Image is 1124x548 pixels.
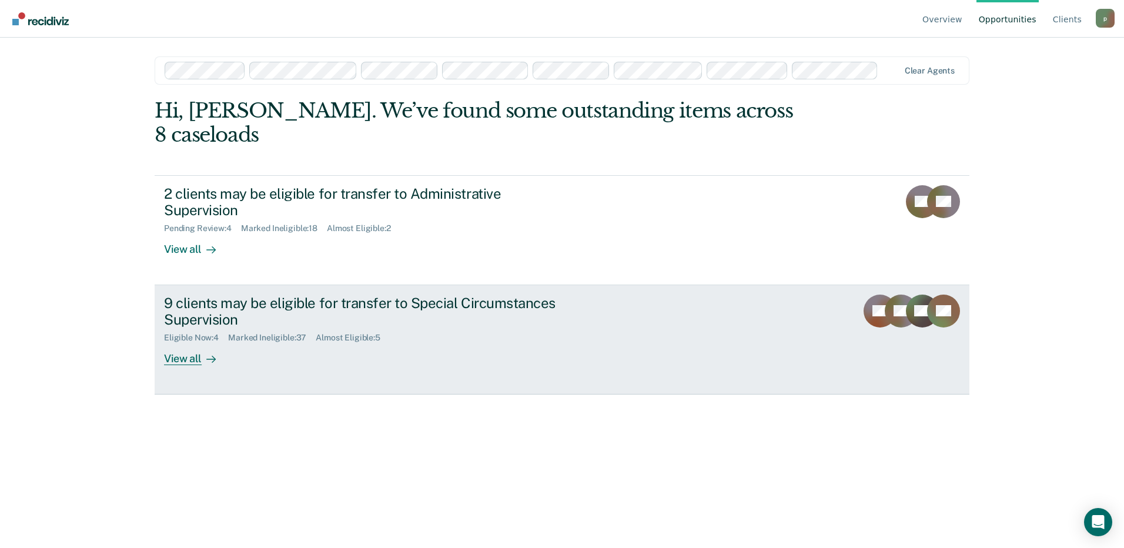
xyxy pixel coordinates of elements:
div: 9 clients may be eligible for transfer to Special Circumstances Supervision [164,295,577,329]
div: Marked Ineligible : 18 [241,223,327,233]
a: 2 clients may be eligible for transfer to Administrative SupervisionPending Review:4Marked Inelig... [155,175,969,285]
div: Almost Eligible : 2 [327,223,400,233]
div: Marked Ineligible : 37 [228,333,316,343]
div: 2 clients may be eligible for transfer to Administrative Supervision [164,185,577,219]
div: Hi, [PERSON_NAME]. We’ve found some outstanding items across 8 caseloads [155,99,807,147]
img: Recidiviz [12,12,69,25]
div: p [1096,9,1115,28]
div: View all [164,343,230,366]
div: Pending Review : 4 [164,223,241,233]
div: Eligible Now : 4 [164,333,228,343]
div: Almost Eligible : 5 [316,333,390,343]
a: 9 clients may be eligible for transfer to Special Circumstances SupervisionEligible Now:4Marked I... [155,285,969,395]
div: View all [164,233,230,256]
button: Profile dropdown button [1096,9,1115,28]
div: Clear agents [905,66,955,76]
div: Open Intercom Messenger [1084,508,1112,536]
